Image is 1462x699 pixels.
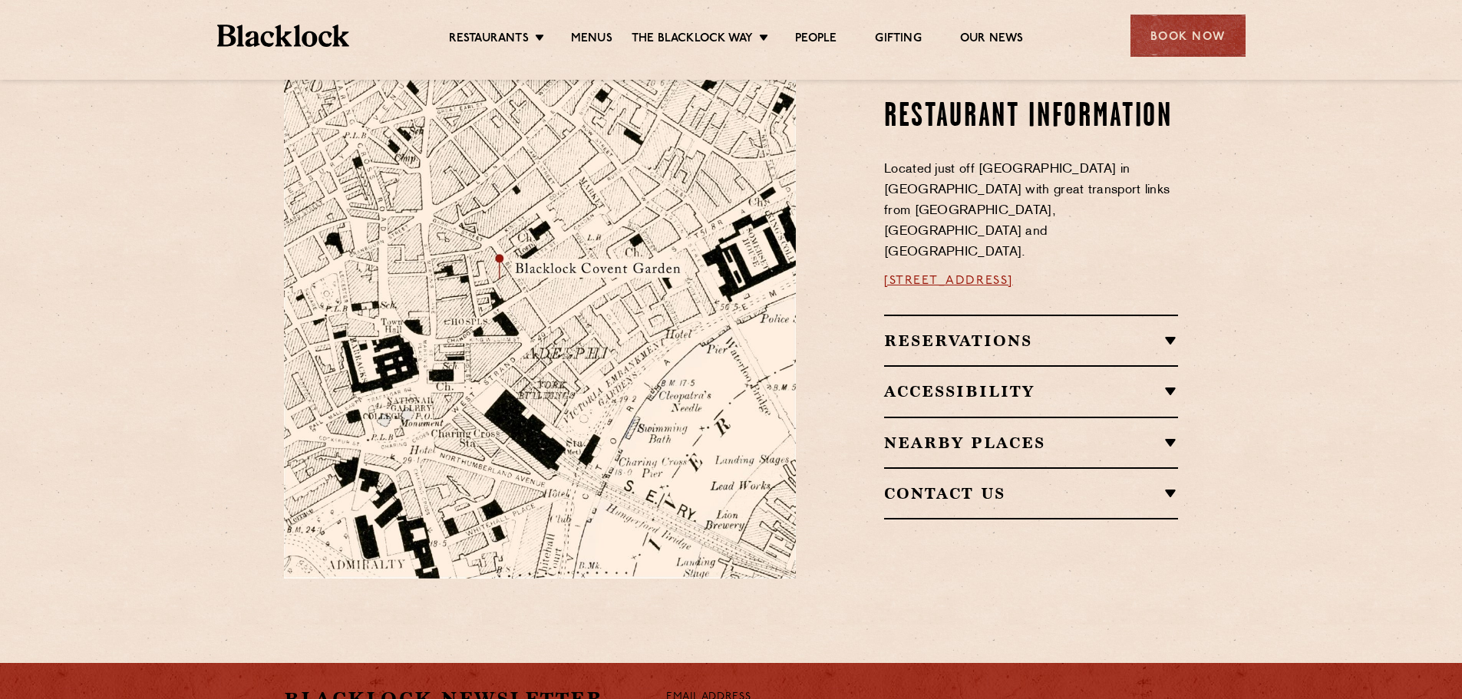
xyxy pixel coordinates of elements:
[884,484,1178,503] h2: Contact Us
[217,25,350,47] img: BL_Textured_Logo-footer-cropped.svg
[884,331,1178,350] h2: Reservations
[571,31,612,48] a: Menus
[449,31,529,48] a: Restaurants
[1130,15,1246,57] div: Book Now
[795,31,837,48] a: People
[884,163,1170,259] span: Located just off [GEOGRAPHIC_DATA] in [GEOGRAPHIC_DATA] with great transport links from [GEOGRAPH...
[960,31,1024,48] a: Our News
[884,275,1013,287] a: [STREET_ADDRESS]
[884,434,1178,452] h2: Nearby Places
[875,31,921,48] a: Gifting
[884,98,1178,137] h2: Restaurant information
[884,382,1178,401] h2: Accessibility
[632,31,753,48] a: The Blacklock Way
[631,435,846,579] img: svg%3E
